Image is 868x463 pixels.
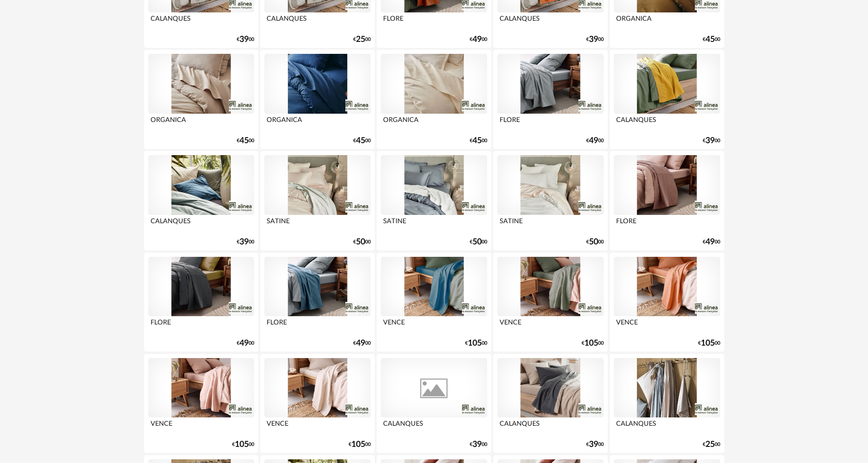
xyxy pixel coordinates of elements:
div: CALANQUES [148,12,254,31]
span: 105 [701,340,715,347]
div: € 00 [465,340,487,347]
a: VENCE €10500 [493,253,607,352]
a: SATINE €5000 [493,151,607,250]
span: 49 [705,239,715,245]
div: CALANQUES [614,417,720,436]
div: € 00 [237,239,254,245]
div: VENCE [381,316,487,335]
span: 25 [356,36,365,43]
div: FLORE [148,316,254,335]
a: VENCE €10500 [144,354,258,453]
a: VENCE €10500 [260,354,374,453]
a: VENCE €10500 [610,253,724,352]
span: 50 [589,239,598,245]
div: € 00 [470,441,487,448]
div: € 00 [703,138,720,144]
span: 105 [468,340,482,347]
a: ORGANICA €4500 [260,50,374,149]
div: SATINE [264,215,370,233]
div: € 00 [353,36,371,43]
div: € 00 [582,340,604,347]
span: 39 [472,441,482,448]
span: 39 [589,36,598,43]
a: SATINE €5000 [377,151,491,250]
a: CALANQUES €3900 [493,354,607,453]
div: € 00 [237,340,254,347]
div: CALANQUES [497,417,603,436]
div: € 00 [353,340,371,347]
div: ORGANICA [148,114,254,132]
div: € 00 [703,239,720,245]
div: € 00 [349,441,371,448]
div: FLORE [381,12,487,31]
div: € 00 [586,239,604,245]
span: 49 [356,340,365,347]
div: € 00 [703,36,720,43]
div: CALANQUES [614,114,720,132]
div: € 00 [237,138,254,144]
div: ORGANICA [381,114,487,132]
span: 49 [589,138,598,144]
div: CALANQUES [148,215,254,233]
span: 50 [356,239,365,245]
a: CALANQUES €3900 [377,354,491,453]
div: € 00 [470,239,487,245]
div: VENCE [497,316,603,335]
span: 49 [239,340,249,347]
a: VENCE €10500 [377,253,491,352]
div: € 00 [470,138,487,144]
a: ORGANICA €4500 [377,50,491,149]
a: CALANQUES €3900 [610,50,724,149]
span: 39 [239,36,249,43]
div: ORGANICA [264,114,370,132]
div: VENCE [614,316,720,335]
div: FLORE [614,215,720,233]
span: 45 [472,138,482,144]
div: CALANQUES [381,417,487,436]
div: € 00 [698,340,720,347]
div: ORGANICA [614,12,720,31]
span: 39 [239,239,249,245]
div: CALANQUES [264,12,370,31]
a: ORGANICA €4500 [144,50,258,149]
a: CALANQUES €2500 [610,354,724,453]
span: 45 [356,138,365,144]
a: FLORE €4900 [610,151,724,250]
div: VENCE [148,417,254,436]
a: FLORE €4900 [260,253,374,352]
span: 105 [235,441,249,448]
div: € 00 [232,441,254,448]
span: 25 [705,441,715,448]
a: FLORE €4900 [144,253,258,352]
div: SATINE [381,215,487,233]
div: € 00 [586,441,604,448]
div: € 00 [586,36,604,43]
div: FLORE [264,316,370,335]
span: 105 [351,441,365,448]
a: SATINE €5000 [260,151,374,250]
span: 50 [472,239,482,245]
span: 39 [705,138,715,144]
span: 39 [589,441,598,448]
div: FLORE [497,114,603,132]
div: € 00 [470,36,487,43]
div: CALANQUES [497,12,603,31]
span: 105 [584,340,598,347]
span: 45 [705,36,715,43]
div: € 00 [586,138,604,144]
div: € 00 [353,138,371,144]
a: FLORE €4900 [493,50,607,149]
span: 45 [239,138,249,144]
div: € 00 [353,239,371,245]
a: CALANQUES €3900 [144,151,258,250]
div: € 00 [703,441,720,448]
span: 49 [472,36,482,43]
div: SATINE [497,215,603,233]
div: VENCE [264,417,370,436]
div: € 00 [237,36,254,43]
